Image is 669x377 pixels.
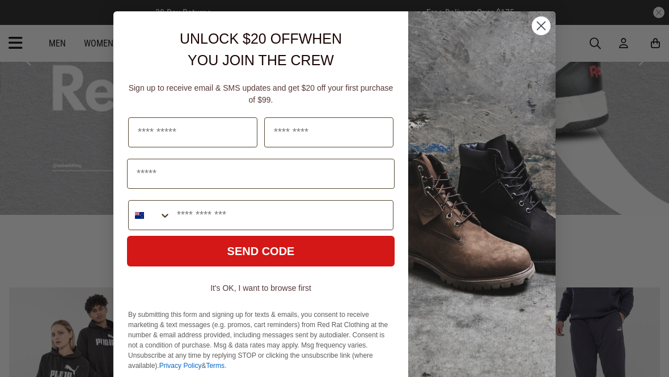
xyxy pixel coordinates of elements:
[206,362,225,370] a: Terms
[128,117,257,147] input: First Name
[299,31,342,46] span: WHEN
[188,52,334,68] span: YOU JOIN THE CREW
[531,16,551,36] button: Close dialog
[135,211,144,220] img: New Zealand
[9,5,43,39] button: Open LiveChat chat widget
[128,310,393,371] p: By submitting this form and signing up for texts & emails, you consent to receive marketing & tex...
[180,31,299,46] span: UNLOCK $20 OFF
[127,159,395,189] input: Email
[127,236,395,266] button: SEND CODE
[129,83,393,104] span: Sign up to receive email & SMS updates and get $20 off your first purchase of $99.
[129,201,171,230] button: Search Countries
[127,278,395,298] button: It's OK, I want to browse first
[159,362,202,370] a: Privacy Policy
